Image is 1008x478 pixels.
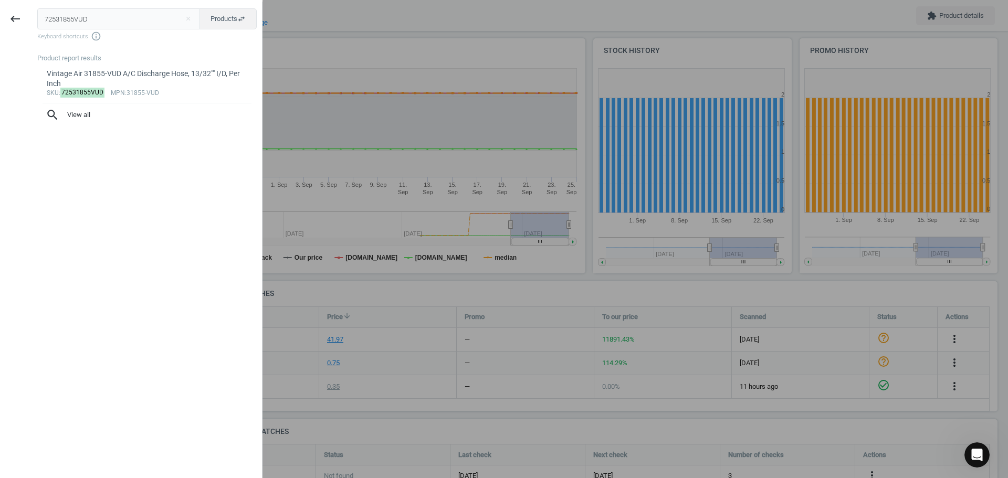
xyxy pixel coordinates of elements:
div: Product report results [37,54,262,63]
button: searchView all [37,103,257,126]
i: search [46,108,59,122]
span: Keyboard shortcuts [37,31,257,41]
iframe: Intercom live chat [964,442,990,468]
i: swap_horiz [237,15,246,23]
button: Productsswap_horiz [199,8,257,29]
span: Products [211,14,246,24]
span: mpn [111,89,125,97]
input: Enter the SKU or product name [37,8,201,29]
div: Vintage Air 31855-VUD A/C Discharge Hose, 13/32"" I/D, Per Inch [47,69,248,89]
i: keyboard_backspace [9,13,22,25]
div: : :31855-VUD [47,89,248,98]
i: info_outline [91,31,101,41]
span: sku [47,89,59,97]
span: View all [46,108,248,122]
button: keyboard_backspace [3,7,27,31]
button: Close [180,14,196,24]
mark: 72531855VUD [60,88,105,98]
